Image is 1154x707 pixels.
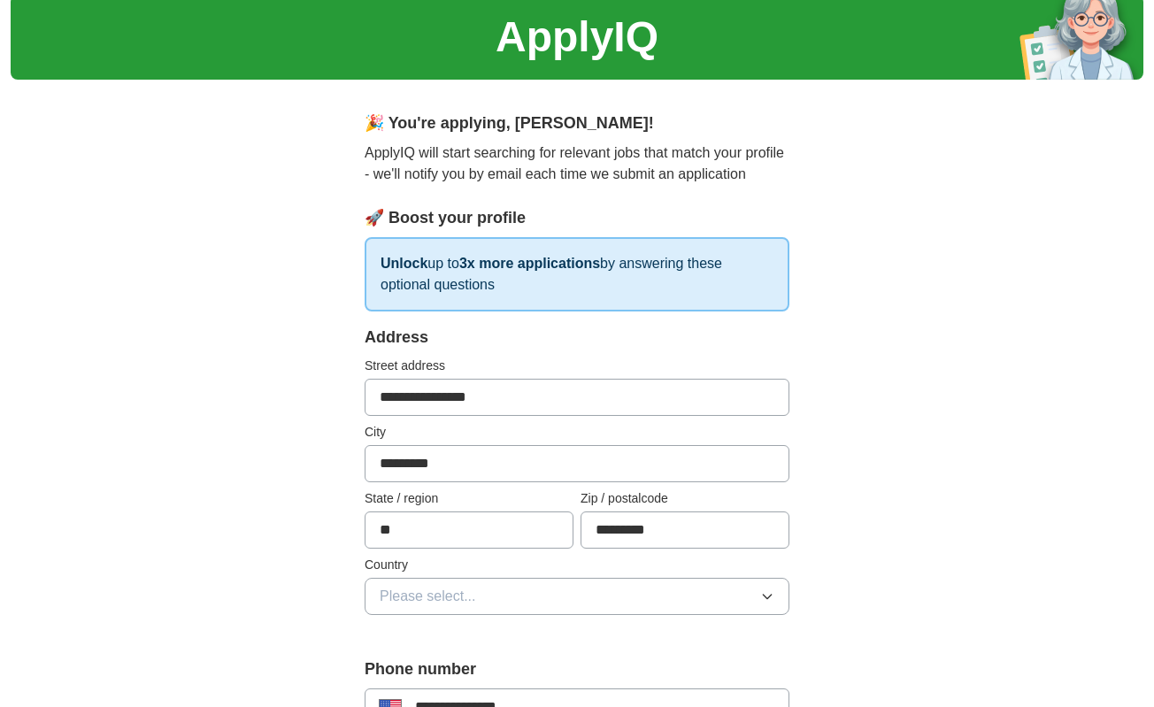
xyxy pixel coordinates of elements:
div: 🚀 Boost your profile [365,206,789,230]
p: up to by answering these optional questions [365,237,789,311]
h1: ApplyIQ [496,5,658,69]
label: City [365,423,789,442]
label: Zip / postalcode [581,489,789,508]
p: ApplyIQ will start searching for relevant jobs that match your profile - we'll notify you by emai... [365,142,789,185]
span: Please select... [380,586,476,607]
strong: Unlock [381,256,427,271]
label: Country [365,556,789,574]
button: Please select... [365,578,789,615]
label: Street address [365,357,789,375]
label: Phone number [365,657,789,681]
label: State / region [365,489,573,508]
strong: 3x more applications [459,256,600,271]
div: Address [365,326,789,350]
div: 🎉 You're applying , [PERSON_NAME] ! [365,111,789,135]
